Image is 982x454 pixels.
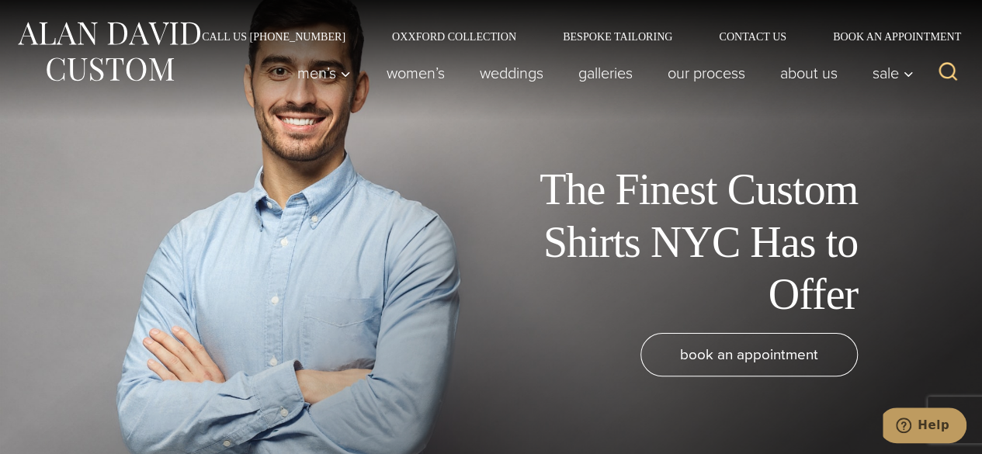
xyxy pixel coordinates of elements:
a: Our Process [650,57,762,88]
a: Galleries [560,57,650,88]
a: weddings [462,57,560,88]
a: Call Us [PHONE_NUMBER] [179,31,369,42]
button: View Search Form [929,54,966,92]
a: About Us [762,57,855,88]
a: Oxxford Collection [369,31,540,42]
span: book an appointment [680,343,818,366]
a: Women’s [369,57,462,88]
button: Sale sub menu toggle [855,57,922,88]
nav: Primary Navigation [279,57,922,88]
button: Men’s sub menu toggle [279,57,369,88]
h1: The Finest Custom Shirts NYC Has to Offer [508,164,858,321]
a: Book an Appointment [810,31,966,42]
a: book an appointment [640,333,858,376]
img: Alan David Custom [16,17,202,86]
a: Bespoke Tailoring [540,31,696,42]
a: Contact Us [696,31,810,42]
iframe: Opens a widget where you can chat to one of our agents [883,407,966,446]
nav: Secondary Navigation [179,31,966,42]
